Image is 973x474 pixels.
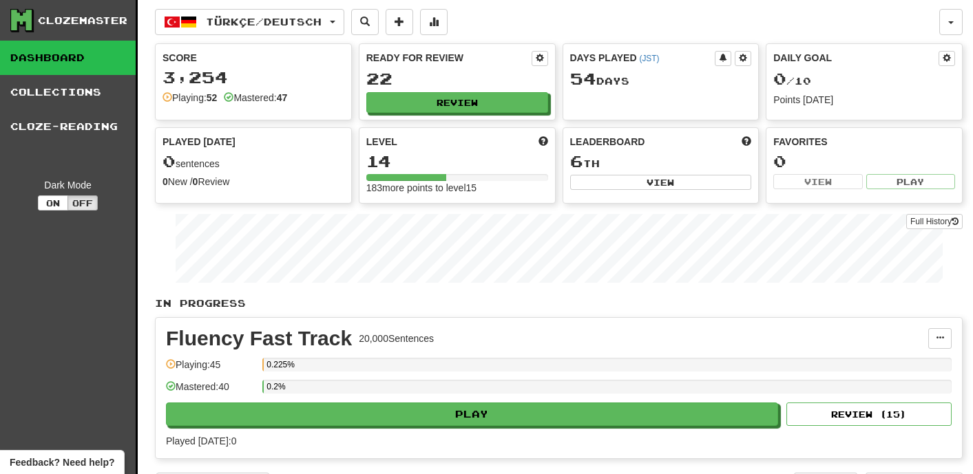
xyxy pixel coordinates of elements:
span: Leaderboard [570,135,645,149]
button: Play [866,174,955,189]
div: sentences [163,153,344,171]
div: Dark Mode [10,178,125,192]
span: 0 [773,69,786,88]
div: Day s [570,70,752,88]
button: Add sentence to collection [386,9,413,35]
button: Search sentences [351,9,379,35]
div: 20,000 Sentences [359,332,434,345]
a: (JST) [639,54,659,63]
button: Review [366,92,548,113]
div: Points [DATE] [773,93,955,107]
div: Favorites [773,135,955,149]
strong: 0 [193,176,198,187]
div: Score [163,51,344,65]
p: In Progress [155,297,963,310]
strong: 0 [163,176,168,187]
span: / 10 [773,75,811,87]
div: 183 more points to level 15 [366,181,548,195]
span: Open feedback widget [10,455,114,469]
span: Played [DATE] [163,135,236,149]
div: New / Review [163,175,344,188]
button: Türkçe/Deutsch [155,9,344,35]
div: Mastered: 40 [166,380,255,402]
button: View [570,175,752,190]
div: Fluency Fast Track [166,328,352,349]
div: Playing: [163,91,217,105]
div: 22 [366,70,548,87]
button: Off [67,195,98,211]
span: Türkçe / Deutsch [206,16,322,28]
strong: 52 [207,92,218,103]
span: This week in points, UTC [742,135,751,149]
button: Play [166,402,778,426]
div: 3,254 [163,69,344,86]
span: 6 [570,151,583,171]
div: Clozemaster [38,14,127,28]
strong: 47 [277,92,288,103]
span: Played [DATE]: 0 [166,435,236,446]
div: Days Played [570,51,715,65]
div: Mastered: [224,91,287,105]
span: Score more points to level up [538,135,548,149]
div: 14 [366,153,548,170]
button: View [773,174,862,189]
span: 0 [163,151,176,171]
button: On [38,195,68,211]
a: Full History [906,214,963,229]
div: Playing: 45 [166,358,255,380]
button: Review (15) [786,402,952,426]
div: Daily Goal [773,51,939,66]
button: More stats [420,9,448,35]
span: 54 [570,69,596,88]
div: 0 [773,153,955,170]
div: Ready for Review [366,51,532,65]
span: Level [366,135,397,149]
div: th [570,153,752,171]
